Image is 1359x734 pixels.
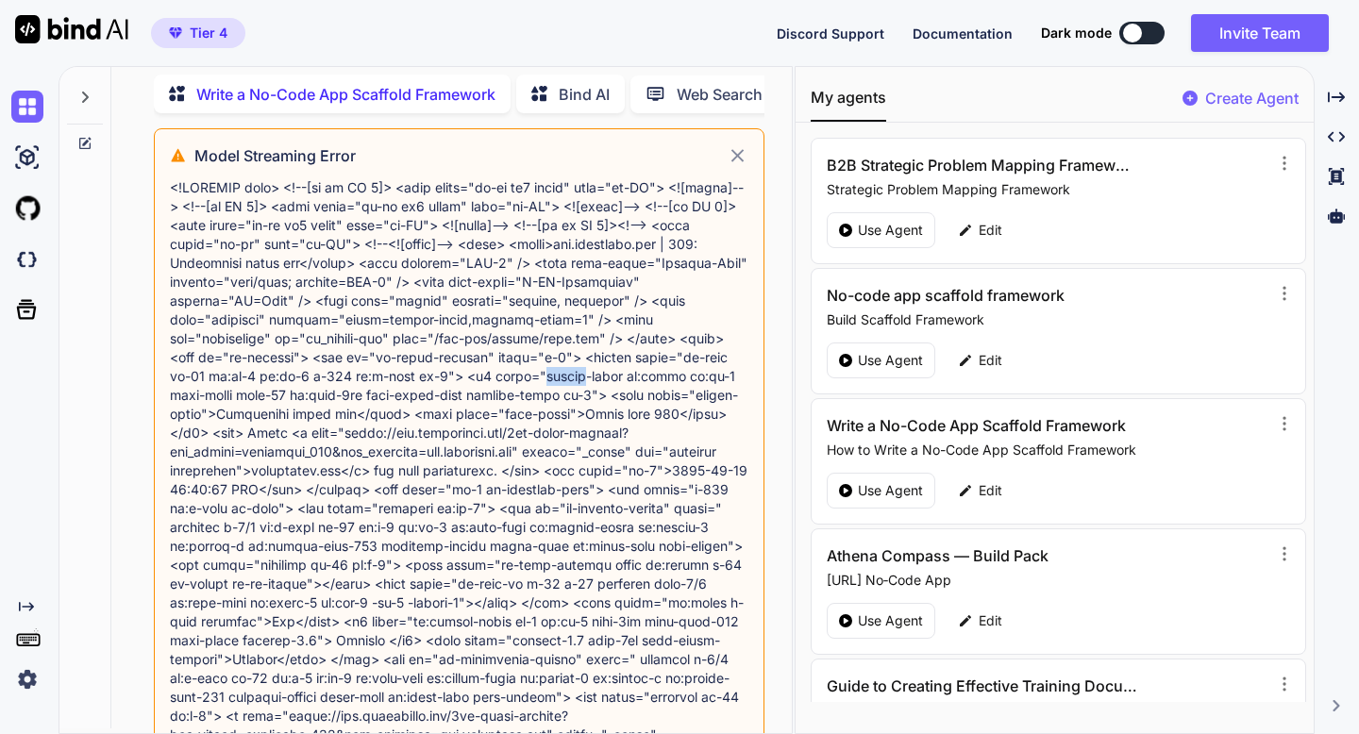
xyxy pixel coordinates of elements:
button: premiumTier 4 [151,18,245,48]
button: Documentation [913,24,1013,43]
span: Tier 4 [190,24,227,42]
p: Edit [979,611,1002,630]
p: Use Agent [858,481,923,500]
span: Discord Support [777,25,884,42]
span: Documentation [913,25,1013,42]
h3: Write a No-Code App Scaffold Framework [827,414,1137,437]
p: Bind AI [559,83,610,106]
img: githubLight [11,192,43,225]
h3: No-code app scaffold framework [827,284,1137,307]
h3: Athena Compass — Build Pack [827,544,1137,567]
p: Write a No-Code App Scaffold Framework [196,83,495,106]
h3: B2B Strategic Problem Mapping Framework [827,154,1137,176]
p: Strategic Problem Mapping Framework [827,180,1270,199]
button: Discord Support [777,24,884,43]
h3: Model Streaming Error [194,144,727,167]
img: premium [169,27,182,39]
img: ai-studio [11,142,43,174]
img: chat [11,91,43,123]
button: Invite Team [1191,14,1329,52]
img: Bind AI [15,15,128,43]
p: How to Write a No-Code App Scaffold Framework [827,441,1270,459]
p: Build Scaffold Framework [827,310,1270,329]
span: Dark mode [1041,24,1112,42]
p: Create Agent [1205,87,1299,109]
img: darkCloudIdeIcon [11,243,43,275]
button: My agents [811,86,886,122]
p: [URL] No‑Code App [827,571,1270,590]
p: Use Agent [858,221,923,240]
p: Use Agent [858,611,923,630]
p: Edit [979,221,1002,240]
p: Web Search [677,83,763,106]
p: Use Agent [858,351,923,370]
img: settings [11,663,43,695]
p: AI instructions to generate [827,701,1270,720]
p: Edit [979,351,1002,370]
h3: Guide to Creating Effective Training Documents [827,675,1137,697]
p: Edit [979,481,1002,500]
